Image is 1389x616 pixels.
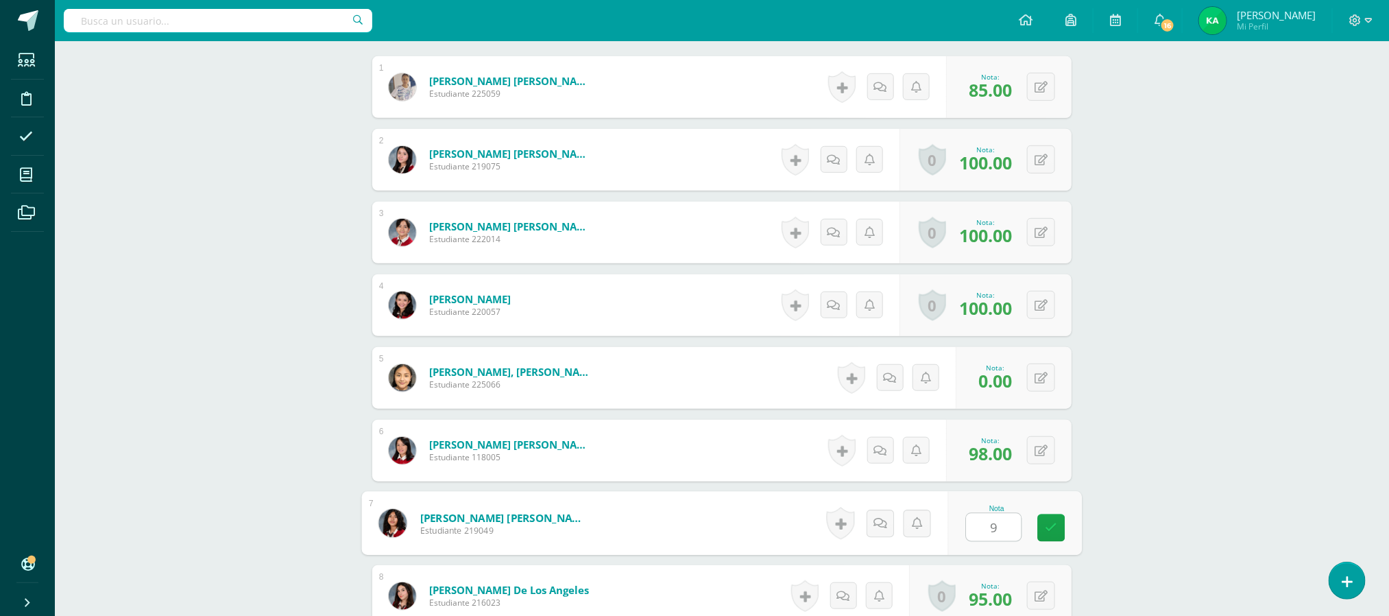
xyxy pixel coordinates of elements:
span: 100.00 [959,224,1012,247]
div: Nota: [978,363,1012,372]
img: 81aff82bb1e17bcd78a6a031af799f90.png [378,509,407,537]
a: 0 [928,580,956,612]
div: Nota: [969,581,1012,591]
span: Mi Perfil [1237,21,1316,32]
span: Estudiante 216023 [429,597,589,608]
a: [PERSON_NAME] [PERSON_NAME] [429,74,594,88]
span: 0.00 [978,369,1012,392]
img: 698be8e53ff5a8d2cb42f9b2bc2b99be.png [389,437,416,464]
div: Nota: [969,436,1012,445]
span: Estudiante 225059 [429,88,594,99]
a: 0 [919,217,946,248]
a: [PERSON_NAME] [PERSON_NAME] [420,510,590,525]
input: 0-100.0 [967,514,1022,541]
img: 452c634f064bd80a2ec61e01c92e1b7f.png [389,73,416,101]
img: bb90235e3bac033ed2dbe4384c791273.png [389,364,416,392]
img: ece3fd4f2e32e2212c8ccfc014093e8d.png [389,146,416,174]
div: Nota: [959,145,1012,154]
img: ae9f5a914df5b1a3d50f7f016f2057c1.png [389,219,416,246]
span: 16 [1160,18,1175,33]
a: [PERSON_NAME] [PERSON_NAME] [429,220,594,233]
div: Nota: [959,290,1012,300]
span: Estudiante 222014 [429,233,594,245]
span: Estudiante 118005 [429,451,594,463]
span: Estudiante 220057 [429,306,511,318]
span: 95.00 [969,587,1012,611]
a: 0 [919,144,946,176]
span: Estudiante 219075 [429,161,594,172]
img: 83cdc2e2141ddc048e86cbdf3af9d8d9.png [389,582,416,610]
span: 100.00 [959,151,1012,174]
span: 98.00 [969,442,1012,465]
div: Nota: [959,217,1012,227]
span: Estudiante 225066 [429,379,594,390]
a: [PERSON_NAME], [PERSON_NAME] [429,365,594,379]
span: Estudiante 219049 [420,525,590,537]
span: 100.00 [959,296,1012,320]
a: [PERSON_NAME] [PERSON_NAME] [429,147,594,161]
div: Nota: [969,72,1012,82]
input: Busca un usuario... [64,9,372,32]
img: 8023b044e5fe8d4619e40790d31912b4.png [1199,7,1227,34]
span: 85.00 [969,78,1012,102]
a: [PERSON_NAME] De los Angeles [429,583,589,597]
img: f2b6f23a43aa0127fab8df3844399815.png [389,292,416,319]
a: [PERSON_NAME] [PERSON_NAME] [429,438,594,451]
a: [PERSON_NAME] [429,292,511,306]
a: 0 [919,289,946,321]
span: [PERSON_NAME] [1237,8,1316,22]
div: Nota [966,505,1028,512]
